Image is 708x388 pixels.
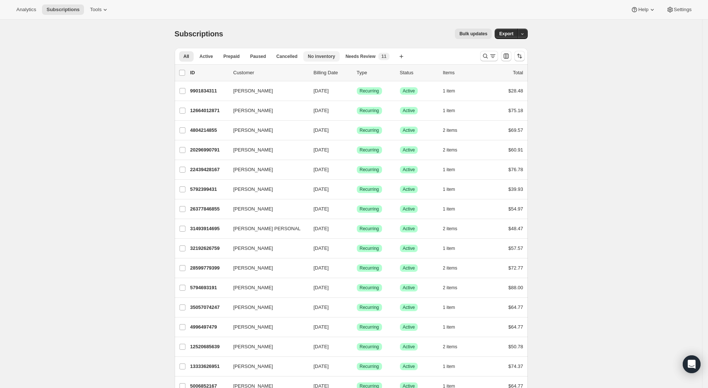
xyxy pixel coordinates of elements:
[233,284,273,291] span: [PERSON_NAME]
[508,108,523,113] span: $75.18
[190,87,227,95] p: 9901834311
[229,223,303,235] button: [PERSON_NAME] PERSONAL
[508,186,523,192] span: $39.93
[403,265,415,271] span: Active
[233,127,273,134] span: [PERSON_NAME]
[314,304,329,310] span: [DATE]
[443,342,466,352] button: 2 items
[229,282,303,294] button: [PERSON_NAME]
[443,145,466,155] button: 2 items
[360,127,379,133] span: Recurring
[403,186,415,192] span: Active
[501,51,511,61] button: Customize table column order and visibility
[229,144,303,156] button: [PERSON_NAME]
[443,224,466,234] button: 2 items
[233,186,273,193] span: [PERSON_NAME]
[190,343,227,350] p: 12520685639
[513,69,523,76] p: Total
[443,302,463,313] button: 1 item
[190,69,523,76] div: IDCustomerBilling DateTypeStatusItemsTotal
[662,4,696,15] button: Settings
[190,186,227,193] p: 5792399431
[360,108,379,114] span: Recurring
[190,245,227,252] p: 32192626759
[190,204,523,214] div: 26377846855[PERSON_NAME][DATE]SuccessRecurringSuccessActive1 item$54.97
[233,107,273,114] span: [PERSON_NAME]
[229,321,303,333] button: [PERSON_NAME]
[314,108,329,113] span: [DATE]
[314,69,351,76] p: Billing Date
[190,322,523,332] div: 4996497479[PERSON_NAME][DATE]SuccessRecurringSuccessActive1 item$64.77
[360,147,379,153] span: Recurring
[360,304,379,310] span: Recurring
[229,85,303,97] button: [PERSON_NAME]
[346,53,376,59] span: Needs Review
[190,283,523,293] div: 5794693191[PERSON_NAME][DATE]SuccessRecurringSuccessActive2 items$88.00
[443,127,458,133] span: 2 items
[233,264,273,272] span: [PERSON_NAME]
[233,225,301,232] span: [PERSON_NAME] PERSONAL
[443,108,455,114] span: 1 item
[233,245,273,252] span: [PERSON_NAME]
[200,53,213,59] span: Active
[233,304,273,311] span: [PERSON_NAME]
[403,206,415,212] span: Active
[190,107,227,114] p: 12664012871
[403,226,415,232] span: Active
[233,166,273,173] span: [PERSON_NAME]
[12,4,41,15] button: Analytics
[443,361,463,372] button: 1 item
[229,341,303,353] button: [PERSON_NAME]
[443,265,458,271] span: 2 items
[250,53,266,59] span: Paused
[233,87,273,95] span: [PERSON_NAME]
[190,146,227,154] p: 20296990791
[459,31,487,37] span: Bulk updates
[314,285,329,290] span: [DATE]
[455,29,492,39] button: Bulk updates
[229,203,303,215] button: [PERSON_NAME]
[90,7,101,13] span: Tools
[229,183,303,195] button: [PERSON_NAME]
[443,125,466,136] button: 2 items
[190,127,227,134] p: 4804214855
[443,324,455,330] span: 1 item
[443,88,455,94] span: 1 item
[308,53,335,59] span: No inventory
[443,164,463,175] button: 1 item
[229,124,303,136] button: [PERSON_NAME]
[233,363,273,370] span: [PERSON_NAME]
[190,184,523,195] div: 5792399431[PERSON_NAME][DATE]SuccessRecurringSuccessActive1 item$39.93
[443,206,455,212] span: 1 item
[508,206,523,212] span: $54.97
[674,7,692,13] span: Settings
[190,243,523,254] div: 32192626759[PERSON_NAME][DATE]SuccessRecurringSuccessActive1 item$57.57
[190,342,523,352] div: 12520685639[PERSON_NAME][DATE]SuccessRecurringSuccessActive2 items$50.78
[360,167,379,173] span: Recurring
[314,245,329,251] span: [DATE]
[443,86,463,96] button: 1 item
[360,324,379,330] span: Recurring
[190,304,227,311] p: 35057074247
[443,344,458,350] span: 2 items
[229,301,303,313] button: [PERSON_NAME]
[190,105,523,116] div: 12664012871[PERSON_NAME][DATE]SuccessRecurringSuccessActive1 item$75.18
[314,147,329,153] span: [DATE]
[360,285,379,291] span: Recurring
[16,7,36,13] span: Analytics
[360,206,379,212] span: Recurring
[190,164,523,175] div: 22439428167[PERSON_NAME][DATE]SuccessRecurringSuccessActive1 item$76.78
[314,127,329,133] span: [DATE]
[223,53,240,59] span: Prepaid
[233,69,308,76] p: Customer
[314,324,329,330] span: [DATE]
[46,7,80,13] span: Subscriptions
[508,265,523,271] span: $72.77
[514,51,525,61] button: Sort the results
[403,127,415,133] span: Active
[403,167,415,173] span: Active
[314,167,329,172] span: [DATE]
[277,53,298,59] span: Cancelled
[190,125,523,136] div: 4804214855[PERSON_NAME][DATE]SuccessRecurringSuccessActive2 items$69.57
[508,324,523,330] span: $64.77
